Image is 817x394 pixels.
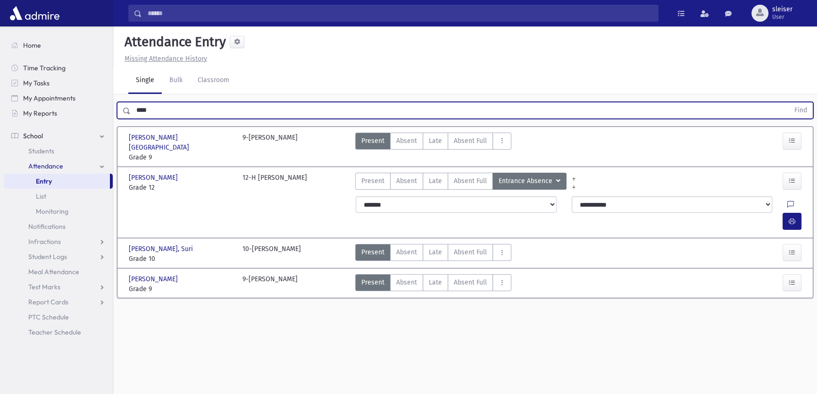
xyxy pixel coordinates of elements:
button: Entrance Absence [492,173,567,190]
div: 9-[PERSON_NAME] [242,274,298,294]
a: My Appointments [4,91,113,106]
a: Notifications [4,219,113,234]
span: Student Logs [28,252,67,261]
span: School [23,132,43,140]
span: Absent Full [454,136,487,146]
div: AttTypes [355,133,511,162]
span: Meal Attendance [28,268,79,276]
h5: Attendance Entry [121,34,226,50]
span: Infractions [28,237,61,246]
a: Meal Attendance [4,264,113,279]
span: sleiser [772,6,792,13]
a: Monitoring [4,204,113,219]
a: Classroom [190,67,237,94]
span: Time Tracking [23,64,66,72]
a: Student Logs [4,249,113,264]
span: Teacher Schedule [28,328,81,336]
a: Bulk [162,67,190,94]
span: Grade 9 [129,152,233,162]
a: Teacher Schedule [4,325,113,340]
a: Infractions [4,234,113,249]
span: Present [361,277,384,287]
span: Grade 9 [129,284,233,294]
span: [PERSON_NAME] [129,173,180,183]
span: My Appointments [23,94,75,102]
span: Absent Full [454,277,487,287]
span: Students [28,147,54,155]
span: Test Marks [28,283,60,291]
a: PTC Schedule [4,310,113,325]
div: 9-[PERSON_NAME] [242,133,298,162]
span: Grade 12 [129,183,233,193]
span: Attendance [28,162,63,170]
span: Present [361,247,384,257]
span: Grade 10 [129,254,233,264]
span: Entrance Absence [499,176,554,186]
span: Absent [396,277,417,287]
a: My Tasks [4,75,113,91]
span: Report Cards [28,298,68,306]
span: Home [23,41,41,50]
a: List [4,189,113,204]
span: My Reports [23,109,57,117]
a: Report Cards [4,294,113,310]
span: User [772,13,792,21]
a: Attendance [4,159,113,174]
span: Late [429,136,442,146]
div: 12-H [PERSON_NAME] [242,173,307,193]
a: Home [4,38,113,53]
span: Absent [396,136,417,146]
span: Late [429,176,442,186]
span: Absent [396,176,417,186]
span: List [36,192,46,201]
span: Late [429,247,442,257]
a: Time Tracking [4,60,113,75]
span: [PERSON_NAME][GEOGRAPHIC_DATA] [129,133,233,152]
img: AdmirePro [8,4,62,23]
a: Entry [4,174,110,189]
span: Entry [36,177,52,185]
input: Search [142,5,658,22]
span: PTC Schedule [28,313,69,321]
u: Missing Attendance History [125,55,207,63]
span: Present [361,176,384,186]
div: 10-[PERSON_NAME] [242,244,301,264]
span: [PERSON_NAME], Suri [129,244,195,254]
button: Find [789,102,813,118]
a: My Reports [4,106,113,121]
div: AttTypes [355,244,511,264]
a: Test Marks [4,279,113,294]
a: Students [4,143,113,159]
span: Monitoring [36,207,68,216]
div: AttTypes [355,173,567,193]
span: Late [429,277,442,287]
span: Absent [396,247,417,257]
div: AttTypes [355,274,511,294]
span: Notifications [28,222,66,231]
a: Missing Attendance History [121,55,207,63]
span: My Tasks [23,79,50,87]
a: School [4,128,113,143]
a: Single [128,67,162,94]
span: Absent Full [454,176,487,186]
span: [PERSON_NAME] [129,274,180,284]
span: Absent Full [454,247,487,257]
span: Present [361,136,384,146]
